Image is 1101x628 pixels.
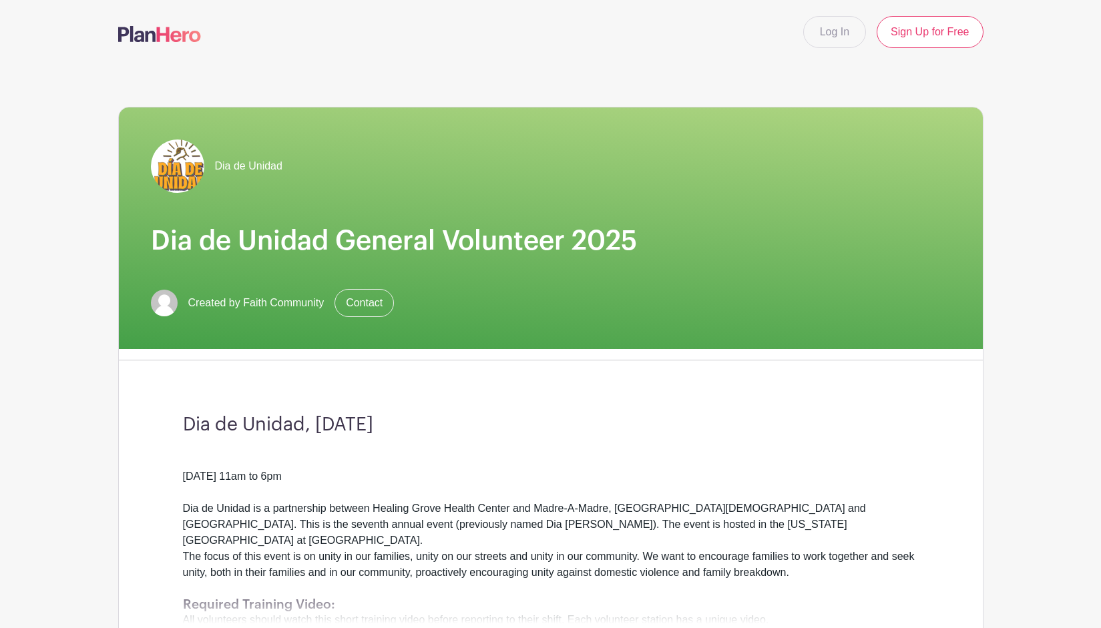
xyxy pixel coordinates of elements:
[118,26,201,42] img: logo-507f7623f17ff9eddc593b1ce0a138ce2505c220e1c5a4e2b4648c50719b7d32.svg
[151,225,951,257] h1: Dia de Unidad General Volunteer 2025
[183,597,919,612] h1: Required Training Video:
[803,16,866,48] a: Log In
[188,295,324,311] span: Created by Faith Community
[215,158,282,174] span: Dia de Unidad
[877,16,983,48] a: Sign Up for Free
[183,414,919,436] h3: Dia de Unidad, [DATE]
[183,501,919,549] div: Dia de Unidad is a partnership between Healing Grove Health Center and Madre-A-Madre, [GEOGRAPHIC...
[151,139,204,193] img: Dia-de-Unidad.png
[335,289,394,317] a: Contact
[183,452,919,501] div: [DATE] 11am to 6pm
[183,612,919,628] div: All volunteers should watch this short training video before reporting to their shift. Each volun...
[151,290,178,316] img: default-ce2991bfa6775e67f084385cd625a349d9dcbb7a52a09fb2fda1e96e2d18dcdb.png
[183,549,919,581] div: The focus of this event is on unity in our families, unity on our streets and unity in our commun...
